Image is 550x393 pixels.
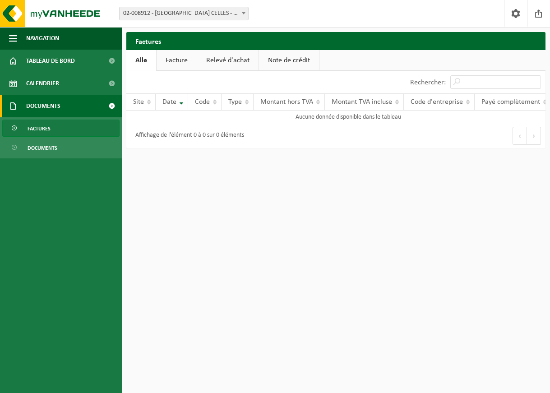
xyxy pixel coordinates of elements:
[28,139,57,157] span: Documents
[120,7,248,20] span: 02-008912 - IPALLE CELLES - ESCANAFFLES
[26,95,60,117] span: Documents
[332,98,392,106] span: Montant TVA incluse
[197,50,259,71] a: Relevé d'achat
[228,98,242,106] span: Type
[131,128,244,144] div: Affichage de l'élément 0 à 0 sur 0 éléments
[26,27,59,50] span: Navigation
[26,72,59,95] span: Calendrier
[28,120,51,137] span: Factures
[26,50,75,72] span: Tableau de bord
[513,127,527,145] button: Previous
[410,79,446,86] label: Rechercher:
[2,120,120,137] a: Factures
[162,98,176,106] span: Date
[411,98,463,106] span: Code d'entreprise
[260,98,313,106] span: Montant hors TVA
[527,127,541,145] button: Next
[119,7,249,20] span: 02-008912 - IPALLE CELLES - ESCANAFFLES
[126,50,156,71] a: Alle
[259,50,319,71] a: Note de crédit
[157,50,197,71] a: Facture
[133,98,144,106] span: Site
[126,32,170,50] h2: Factures
[2,139,120,156] a: Documents
[195,98,210,106] span: Code
[481,98,540,106] span: Payé complètement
